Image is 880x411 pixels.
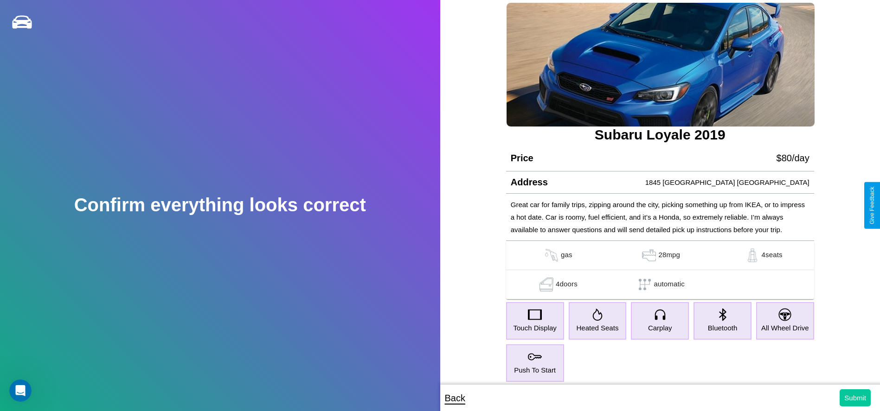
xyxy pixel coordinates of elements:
p: Carplay [648,322,672,334]
p: $ 80 /day [777,150,809,166]
table: simple table [506,241,814,299]
img: gas [640,248,658,262]
p: automatic [654,278,685,291]
img: gas [743,248,762,262]
p: 4 doors [556,278,578,291]
p: Back [445,390,465,406]
p: Great car for family trips, zipping around the city, picking something up from IKEA, or to impres... [511,198,809,236]
p: 1845 [GEOGRAPHIC_DATA] [GEOGRAPHIC_DATA] [645,176,809,189]
p: Touch Display [513,322,556,334]
p: gas [561,248,572,262]
button: Submit [840,389,871,406]
h3: Subaru Loyale 2019 [506,127,814,143]
iframe: Intercom live chat [9,379,32,402]
h2: Confirm everything looks correct [74,195,366,215]
p: Bluetooth [708,322,737,334]
p: Heated Seats [576,322,618,334]
p: 4 seats [762,248,783,262]
img: gas [542,248,561,262]
p: 28 mpg [658,248,680,262]
h4: Address [511,177,548,188]
p: Push To Start [514,364,556,376]
img: gas [537,278,556,291]
p: All Wheel Drive [761,322,809,334]
h4: Price [511,153,533,164]
div: Give Feedback [869,187,875,224]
